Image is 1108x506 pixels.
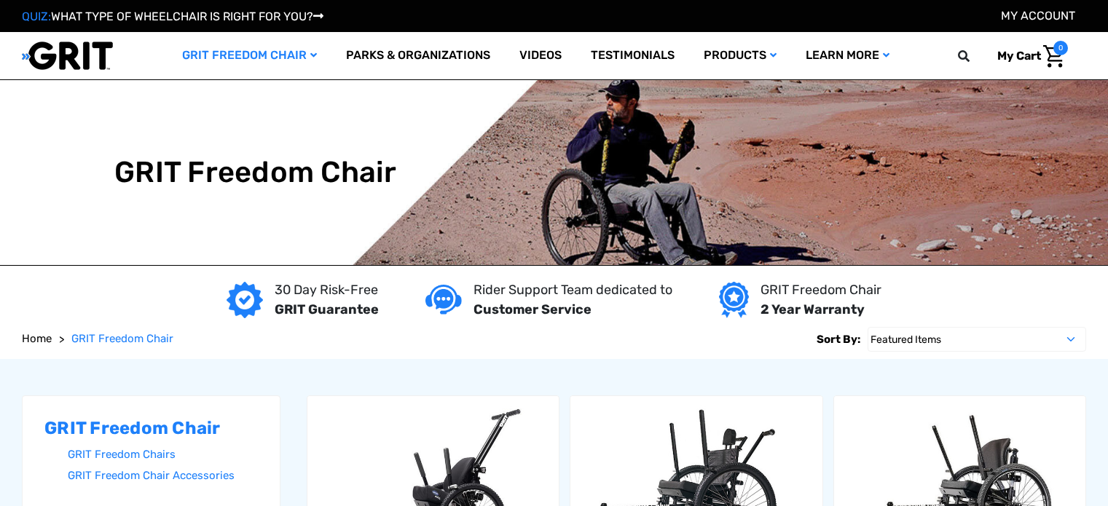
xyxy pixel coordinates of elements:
a: GRIT Freedom Chairs [68,444,258,465]
a: GRIT Freedom Chair [71,331,173,347]
span: 0 [1053,41,1068,55]
p: Rider Support Team dedicated to [474,280,672,300]
img: GRIT All-Terrain Wheelchair and Mobility Equipment [22,41,113,71]
a: Videos [505,32,576,79]
a: Account [1001,9,1075,23]
strong: Customer Service [474,301,592,317]
p: GRIT Freedom Chair [761,280,881,300]
input: Search [964,41,986,71]
img: Cart [1043,45,1064,68]
a: Learn More [791,32,904,79]
label: Sort By: [817,327,860,352]
a: Testimonials [576,32,689,79]
span: My Cart [997,49,1041,63]
p: 30 Day Risk-Free [275,280,379,300]
a: GRIT Freedom Chair Accessories [68,465,258,486]
span: QUIZ: [22,9,51,23]
a: GRIT Freedom Chair [168,32,331,79]
h1: GRIT Freedom Chair [114,155,397,190]
span: Home [22,332,52,345]
strong: GRIT Guarantee [275,301,379,317]
a: Home [22,331,52,347]
a: Parks & Organizations [331,32,505,79]
a: QUIZ:WHAT TYPE OF WHEELCHAIR IS RIGHT FOR YOU? [22,9,323,23]
a: Products [689,32,791,79]
strong: 2 Year Warranty [761,301,865,317]
img: GRIT Guarantee [227,282,263,318]
span: GRIT Freedom Chair [71,332,173,345]
h2: GRIT Freedom Chair [44,418,258,439]
img: Year warranty [719,282,749,318]
img: Customer service [425,285,462,315]
a: Cart with 0 items [986,41,1068,71]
